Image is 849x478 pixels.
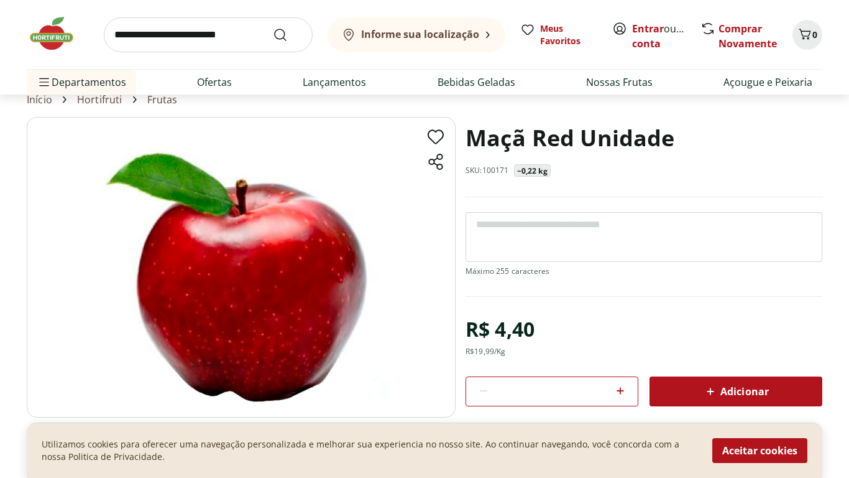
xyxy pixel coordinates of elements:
[27,15,89,52] img: Hortifruti
[147,94,178,105] a: Frutas
[517,166,548,176] p: ~0,22 kg
[197,75,232,90] a: Ofertas
[812,29,817,40] span: 0
[586,75,653,90] a: Nossas Frutas
[466,166,509,176] p: SKU: 100171
[723,75,812,90] a: Açougue e Peixaria
[712,438,807,463] button: Aceitar cookies
[27,117,456,418] img: Principal
[718,22,777,50] a: Comprar Novamente
[328,17,505,52] button: Informe sua localização
[27,94,52,105] a: Início
[37,67,126,97] span: Departamentos
[42,438,697,463] p: Utilizamos cookies para oferecer uma navegação personalizada e melhorar sua experiencia no nosso ...
[466,117,675,159] h1: Maçã Red Unidade
[303,75,366,90] a: Lançamentos
[438,75,515,90] a: Bebidas Geladas
[649,377,822,406] button: Adicionar
[466,312,535,347] div: R$ 4,40
[37,67,52,97] button: Menu
[792,20,822,50] button: Carrinho
[632,21,687,51] span: ou
[703,384,769,399] span: Adicionar
[632,22,664,35] a: Entrar
[104,17,313,52] input: search
[632,22,700,50] a: Criar conta
[466,347,506,357] div: R$ 19,99 /Kg
[361,27,479,41] b: Informe sua localização
[540,22,597,47] span: Meus Favoritos
[77,94,122,105] a: Hortifruti
[273,27,303,42] button: Submit Search
[520,22,597,47] a: Meus Favoritos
